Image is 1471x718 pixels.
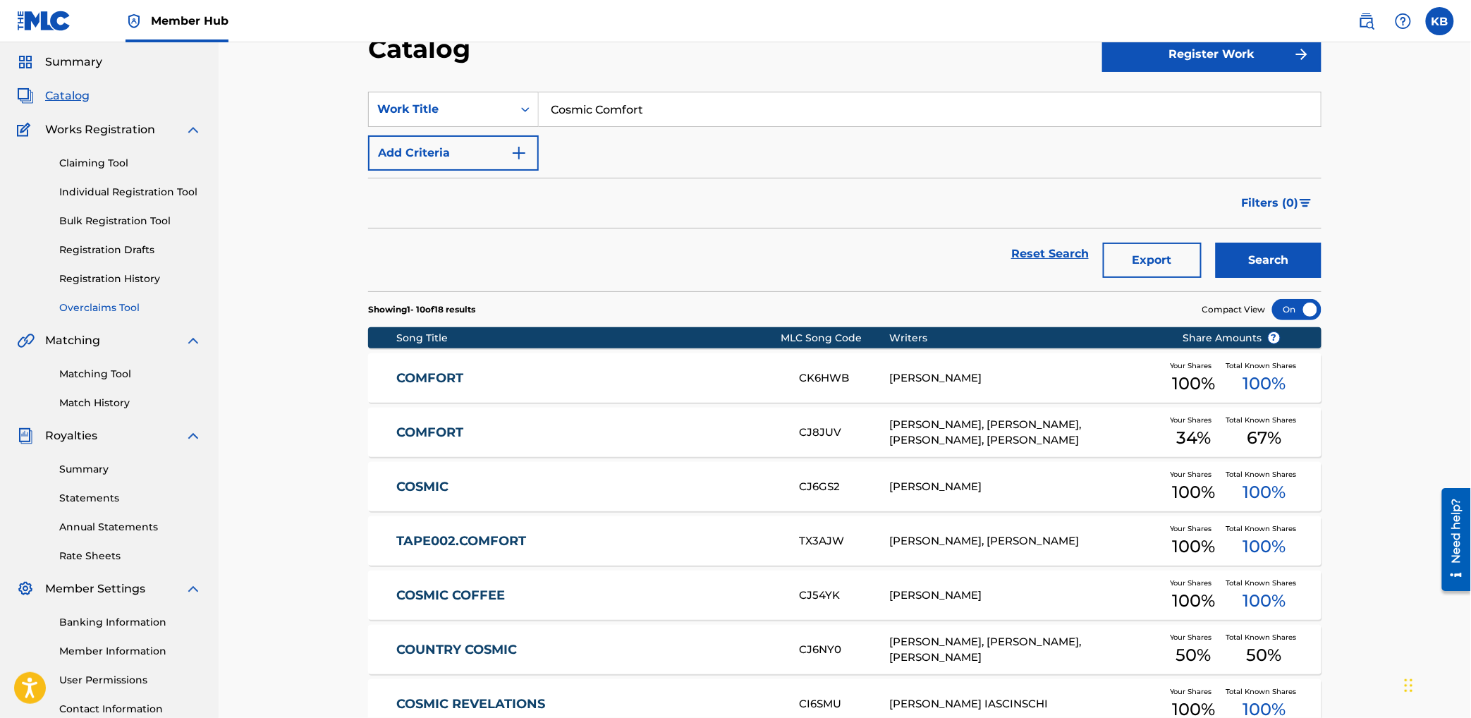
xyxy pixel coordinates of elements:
div: Writers [890,331,1161,346]
span: 100 % [1172,588,1215,614]
div: Song Title [397,331,781,346]
span: Total Known Shares [1226,523,1302,534]
button: Search [1216,243,1322,278]
div: TX3AJW [799,533,889,549]
a: Reset Search [1004,238,1096,269]
span: Your Shares [1170,469,1217,480]
img: f7272a7cc735f4ea7f67.svg [1293,46,1310,63]
img: expand [185,332,202,349]
img: filter [1300,199,1312,207]
span: 100 % [1243,588,1286,614]
div: [PERSON_NAME] [890,588,1161,604]
div: [PERSON_NAME], [PERSON_NAME], [PERSON_NAME] [890,634,1161,666]
span: Total Known Shares [1226,632,1302,643]
img: Member Settings [17,580,34,597]
h2: Catalog [368,33,477,65]
div: CJ54YK [799,588,889,604]
button: Filters (0) [1233,185,1322,221]
img: expand [185,580,202,597]
span: ? [1269,332,1280,343]
img: Catalog [17,87,34,104]
a: Registration History [59,272,202,286]
a: SummarySummary [17,54,102,71]
div: [PERSON_NAME] [890,370,1161,387]
span: Your Shares [1170,360,1217,371]
button: Register Work [1102,37,1322,72]
span: Royalties [45,427,97,444]
div: [PERSON_NAME], [PERSON_NAME], [PERSON_NAME], [PERSON_NAME] [890,417,1161,449]
img: Summary [17,54,34,71]
a: Bulk Registration Tool [59,214,202,229]
span: Summary [45,54,102,71]
span: Total Known Shares [1226,686,1302,697]
a: Overclaims Tool [59,300,202,315]
div: CJ6NY0 [799,642,889,658]
span: 50 % [1176,643,1211,668]
img: Royalties [17,427,34,444]
div: Work Title [377,101,504,118]
a: Annual Statements [59,520,202,535]
div: User Menu [1426,7,1454,35]
span: 100 % [1172,371,1215,396]
span: Works Registration [45,121,155,138]
img: MLC Logo [17,11,71,31]
a: Registration Drafts [59,243,202,257]
span: Compact View [1202,303,1266,316]
span: Catalog [45,87,90,104]
button: Export [1103,243,1202,278]
a: TAPE002.COMFORT [397,533,781,549]
span: Member Settings [45,580,145,597]
a: Public Search [1353,7,1381,35]
a: Match History [59,396,202,410]
a: Statements [59,491,202,506]
img: help [1395,13,1412,30]
div: CK6HWB [799,370,889,387]
span: Your Shares [1170,415,1217,425]
p: Showing 1 - 10 of 18 results [368,303,475,316]
div: Drag [1405,664,1413,707]
a: COSMIC [397,479,781,495]
span: Share Amounts [1183,331,1281,346]
span: 34 % [1176,425,1211,451]
img: Top Rightsholder [126,13,142,30]
a: Matching Tool [59,367,202,382]
span: Total Known Shares [1226,578,1302,588]
div: [PERSON_NAME] [890,479,1161,495]
span: Your Shares [1170,632,1217,643]
span: Total Known Shares [1226,469,1302,480]
button: Add Criteria [368,135,539,171]
img: expand [185,427,202,444]
span: 50 % [1247,643,1282,668]
div: CJ6GS2 [799,479,889,495]
a: COSMIC COFFEE [397,588,781,604]
span: 67 % [1247,425,1281,451]
span: Total Known Shares [1226,415,1302,425]
span: Total Known Shares [1226,360,1302,371]
form: Search Form [368,92,1322,291]
img: Works Registration [17,121,35,138]
span: 100 % [1243,534,1286,559]
div: [PERSON_NAME], [PERSON_NAME] [890,533,1161,549]
a: Claiming Tool [59,156,202,171]
span: Filters ( 0 ) [1242,195,1299,212]
div: CI6SMU [799,696,889,712]
a: COUNTRY COSMIC [397,642,781,658]
div: [PERSON_NAME] IASCINSCHI [890,696,1161,712]
span: 100 % [1243,371,1286,396]
img: search [1358,13,1375,30]
a: Individual Registration Tool [59,185,202,200]
div: MLC Song Code [781,331,890,346]
iframe: Chat Widget [1400,650,1471,718]
div: Help [1389,7,1417,35]
span: 100 % [1243,480,1286,505]
img: Matching [17,332,35,349]
a: Summary [59,462,202,477]
img: expand [185,121,202,138]
a: Member Information [59,644,202,659]
a: User Permissions [59,673,202,688]
a: COMFORT [397,425,781,441]
a: COSMIC REVELATIONS [397,696,781,712]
